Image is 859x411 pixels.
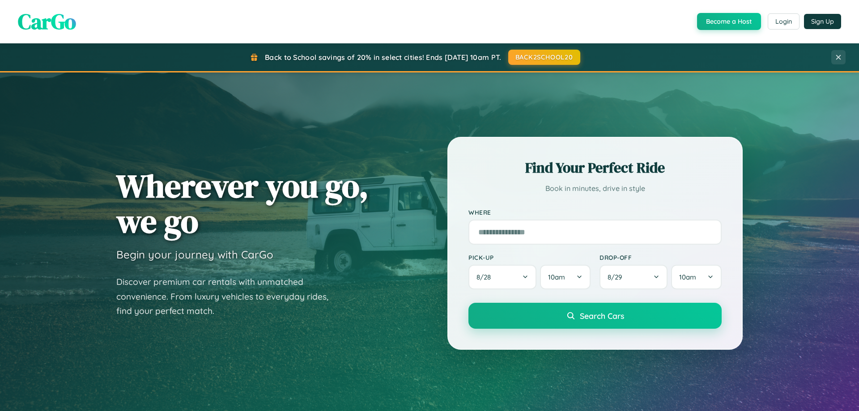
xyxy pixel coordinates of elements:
span: 10am [548,273,565,281]
label: Drop-off [600,254,722,261]
h3: Begin your journey with CarGo [116,248,273,261]
button: 8/28 [468,265,536,289]
button: 8/29 [600,265,668,289]
button: Login [768,13,799,30]
h2: Find Your Perfect Ride [468,158,722,178]
button: Sign Up [804,14,841,29]
label: Where [468,208,722,216]
button: 10am [540,265,591,289]
p: Discover premium car rentals with unmatched convenience. From luxury vehicles to everyday rides, ... [116,275,340,318]
h1: Wherever you go, we go [116,168,369,239]
span: Search Cars [580,311,624,321]
p: Book in minutes, drive in style [468,182,722,195]
span: Back to School savings of 20% in select cities! Ends [DATE] 10am PT. [265,53,501,62]
span: 8 / 28 [476,273,495,281]
span: 8 / 29 [608,273,626,281]
button: Become a Host [697,13,761,30]
button: 10am [671,265,722,289]
button: Search Cars [468,303,722,329]
button: BACK2SCHOOL20 [508,50,580,65]
label: Pick-up [468,254,591,261]
span: 10am [679,273,696,281]
span: CarGo [18,7,76,36]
